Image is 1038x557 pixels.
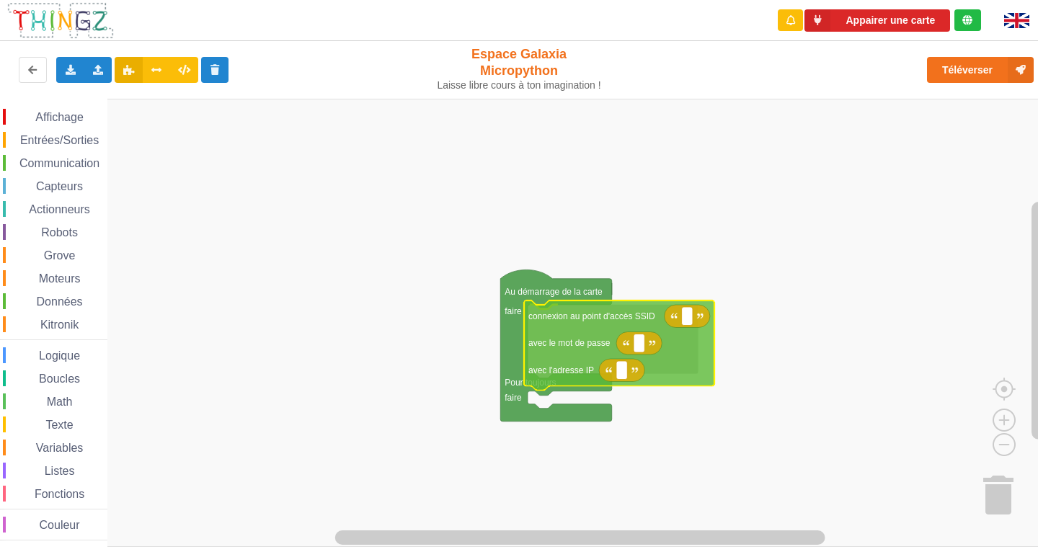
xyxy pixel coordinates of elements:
[1004,13,1029,28] img: gb.png
[39,226,80,239] span: Robots
[27,203,92,215] span: Actionneurs
[45,396,75,408] span: Math
[505,287,603,297] text: Au démarrage de la carte
[431,79,608,92] div: Laisse libre cours à ton imagination !
[33,111,85,123] span: Affichage
[43,419,75,431] span: Texte
[42,249,78,262] span: Grove
[528,365,594,375] text: avec l'adresse IP
[32,488,86,500] span: Fonctions
[43,465,77,477] span: Listes
[38,318,81,331] span: Kitronik
[37,349,82,362] span: Logique
[34,180,85,192] span: Capteurs
[34,442,86,454] span: Variables
[954,9,981,31] div: Tu es connecté au serveur de création de Thingz
[528,311,655,321] text: connexion au point d'accès SSID
[17,157,102,169] span: Communication
[37,272,83,285] span: Moteurs
[37,519,82,531] span: Couleur
[18,134,101,146] span: Entrées/Sorties
[6,1,115,40] img: thingz_logo.png
[804,9,950,32] button: Appairer une carte
[431,46,608,92] div: Espace Galaxia Micropython
[35,295,85,308] span: Données
[927,57,1034,83] button: Téléverser
[37,373,82,385] span: Boucles
[528,338,611,348] text: avec le mot de passe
